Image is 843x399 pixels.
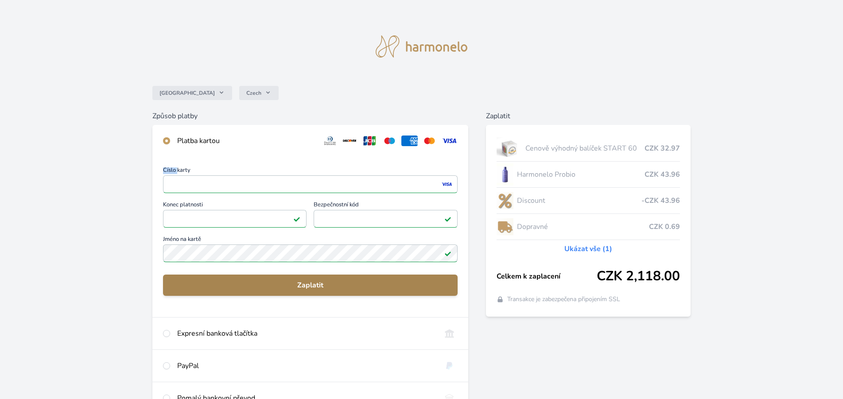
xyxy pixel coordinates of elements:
[497,163,513,186] img: CLEAN_PROBIO_se_stinem_x-lo.jpg
[497,271,597,282] span: Celkem k zaplacení
[441,136,458,146] img: visa.svg
[517,195,641,206] span: Discount
[381,136,398,146] img: maestro.svg
[517,221,649,232] span: Dopravné
[441,328,458,339] img: onlineBanking_CZ.svg
[525,143,645,154] span: Cenově výhodný balíček START 60
[641,195,680,206] span: -CZK 43.96
[322,136,338,146] img: diners.svg
[293,215,300,222] img: Platné pole
[376,35,468,58] img: logo.svg
[246,89,261,97] span: Czech
[177,136,315,146] div: Platba kartou
[444,215,451,222] img: Platné pole
[645,169,680,180] span: CZK 43.96
[564,244,612,254] a: Ukázat vše (1)
[167,178,454,190] iframe: Iframe pro číslo karty
[163,275,458,296] button: Zaplatit
[361,136,378,146] img: jcb.svg
[649,221,680,232] span: CZK 0.69
[497,190,513,212] img: discount-lo.png
[177,360,434,371] div: PayPal
[152,86,232,100] button: [GEOGRAPHIC_DATA]
[170,280,451,291] span: Zaplatit
[597,268,680,284] span: CZK 2,118.00
[401,136,418,146] img: amex.svg
[486,111,691,121] h6: Zaplatit
[342,136,358,146] img: discover.svg
[314,202,458,210] span: Bezpečnostní kód
[163,244,458,262] input: Jméno na kartěPlatné pole
[239,86,279,100] button: Czech
[163,167,458,175] span: Číslo karty
[645,143,680,154] span: CZK 32.97
[163,202,307,210] span: Konec platnosti
[441,360,458,371] img: paypal.svg
[159,89,215,97] span: [GEOGRAPHIC_DATA]
[517,169,645,180] span: Harmonelo Probio
[163,236,458,244] span: Jméno na kartě
[152,111,468,121] h6: Způsob platby
[167,213,303,225] iframe: Iframe pro datum vypršení platnosti
[497,216,513,238] img: delivery-lo.png
[444,250,451,257] img: Platné pole
[177,328,434,339] div: Expresní banková tlačítka
[441,180,453,188] img: visa
[318,213,454,225] iframe: Iframe pro bezpečnostní kód
[421,136,438,146] img: mc.svg
[507,295,620,304] span: Transakce je zabezpečena připojením SSL
[497,137,522,159] img: start.jpg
